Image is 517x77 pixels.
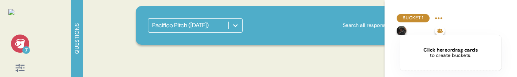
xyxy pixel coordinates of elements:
[397,26,406,36] img: profilepic_2896428847127629.jpg
[424,47,478,58] div: or to create buckets.
[22,46,30,54] div: 7
[452,47,478,53] span: drag cards
[8,9,14,15] img: okayhuman.3b1b6348.png
[403,16,424,21] span: Bucket 1
[152,22,209,29] div: Pacifico Pitch ([DATE])
[424,47,447,53] span: Click here
[337,19,431,32] input: Search all responses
